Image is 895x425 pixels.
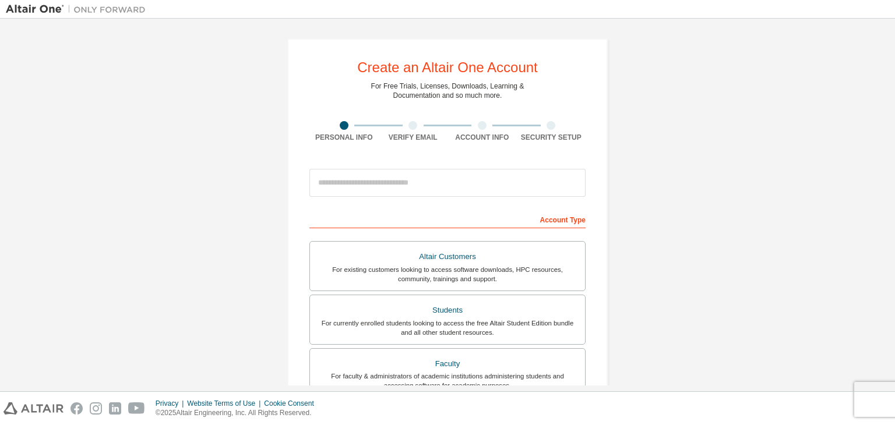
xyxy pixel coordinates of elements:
[156,408,321,418] p: © 2025 Altair Engineering, Inc. All Rights Reserved.
[309,210,586,228] div: Account Type
[156,399,187,408] div: Privacy
[317,249,578,265] div: Altair Customers
[517,133,586,142] div: Security Setup
[264,399,320,408] div: Cookie Consent
[317,371,578,390] div: For faculty & administrators of academic institutions administering students and accessing softwa...
[109,402,121,415] img: linkedin.svg
[317,318,578,337] div: For currently enrolled students looking to access the free Altair Student Edition bundle and all ...
[128,402,145,415] img: youtube.svg
[371,82,524,100] div: For Free Trials, Licenses, Downloads, Learning & Documentation and so much more.
[317,302,578,318] div: Students
[6,3,151,15] img: Altair One
[357,61,538,75] div: Create an Altair One Account
[71,402,83,415] img: facebook.svg
[3,402,64,415] img: altair_logo.svg
[90,402,102,415] img: instagram.svg
[317,356,578,372] div: Faculty
[447,133,517,142] div: Account Info
[309,133,379,142] div: Personal Info
[317,265,578,284] div: For existing customers looking to access software downloads, HPC resources, community, trainings ...
[187,399,264,408] div: Website Terms of Use
[379,133,448,142] div: Verify Email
